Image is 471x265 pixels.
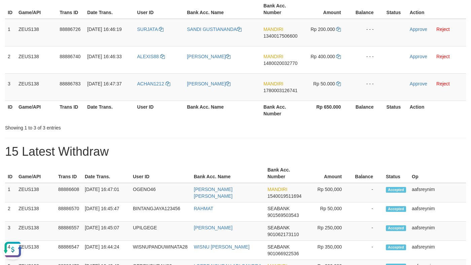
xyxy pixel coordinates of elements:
td: 1 [5,183,16,202]
td: [DATE] 16:44:24 [82,241,130,260]
th: Bank Acc. Number [265,164,305,183]
a: Approve [410,81,427,86]
td: Rp 350,000 [305,241,352,260]
td: Rp 50,000 [305,202,352,222]
th: Status [383,164,409,183]
span: Accepted [386,244,406,250]
td: - - - [351,19,384,46]
span: 88886726 [60,27,80,32]
a: SANDI GUSTIANANDA [187,27,242,32]
a: Approve [410,27,427,32]
th: Bank Acc. Number [261,101,302,120]
span: Accepted [386,187,406,193]
a: Reject [436,54,450,59]
th: User ID [135,101,184,120]
td: 3 [5,222,16,241]
th: ID [5,101,16,120]
span: Copy 901569503543 to clipboard [267,213,299,218]
th: Game/API [16,101,57,120]
td: ZEUS138 [16,183,56,202]
td: - [352,222,383,241]
td: - [352,183,383,202]
span: Rp 400.000 [311,54,335,59]
td: 1 [5,19,16,46]
td: OGENO46 [130,183,191,202]
span: SEABANK [267,206,290,211]
td: 3 [5,73,16,101]
td: 88886557 [56,222,82,241]
span: Copy 901066922536 to clipboard [267,251,299,256]
th: Status [384,101,407,120]
th: Date Trans. [82,164,130,183]
td: ZEUS138 [16,73,57,101]
span: MANDIRI [267,187,287,192]
td: aafsreynim [409,202,466,222]
td: - [352,241,383,260]
th: Trans ID [56,164,82,183]
td: - [352,202,383,222]
td: 2 [5,202,16,222]
td: Rp 500,000 [305,183,352,202]
span: [DATE] 16:46:33 [87,54,121,59]
span: 88886783 [60,81,80,86]
a: [PERSON_NAME] [PERSON_NAME] [194,187,232,199]
td: WISNUPANDUWINATA28 [130,241,191,260]
a: WISNU [PERSON_NAME] [194,244,250,250]
td: 2 [5,46,16,73]
th: User ID [130,164,191,183]
th: Trans ID [57,101,84,120]
td: ZEUS138 [16,241,56,260]
td: aafsreynim [409,222,466,241]
a: ACHAN1212 [137,81,170,86]
th: Bank Acc. Name [191,164,265,183]
span: Copy 1540019511694 to clipboard [267,193,301,199]
a: [PERSON_NAME] [187,81,230,86]
th: Rp 650.000 [302,101,351,120]
a: Approve [410,54,427,59]
span: [DATE] 16:47:37 [87,81,121,86]
th: Balance [351,101,384,120]
th: Bank Acc. Name [184,101,261,120]
td: 88886547 [56,241,82,260]
span: Rp 200.000 [311,27,335,32]
td: ZEUS138 [16,19,57,46]
th: Amount [305,164,352,183]
button: Open LiveChat chat widget [3,3,23,23]
td: BINTANGJAYA123456 [130,202,191,222]
span: ACHAN1212 [137,81,164,86]
td: [DATE] 16:45:47 [82,202,130,222]
th: Action [407,101,466,120]
td: 88886608 [56,183,82,202]
span: SEABANK [267,225,290,230]
a: [PERSON_NAME] [187,54,230,59]
th: Balance [352,164,383,183]
td: aafsreynim [409,183,466,202]
a: Reject [436,27,450,32]
a: Copy 200000 to clipboard [336,27,341,32]
span: SEABANK [267,244,290,250]
h1: 15 Latest Withdraw [5,145,466,158]
span: ALEXIS88 [137,54,159,59]
a: [PERSON_NAME] [194,225,232,230]
span: Accepted [386,225,406,231]
td: aafsreynim [409,241,466,260]
span: MANDIRI [263,27,283,32]
span: Copy 1780003126741 to clipboard [263,88,297,93]
span: Accepted [386,206,406,212]
span: Rp 50.000 [313,81,335,86]
td: ZEUS138 [16,202,56,222]
span: Copy 1480020032770 to clipboard [263,61,297,66]
a: Reject [436,81,450,86]
td: [DATE] 16:45:07 [82,222,130,241]
span: SURJATA [137,27,158,32]
td: - - - [351,46,384,73]
td: Rp 250,000 [305,222,352,241]
a: ALEXIS88 [137,54,165,59]
td: ZEUS138 [16,222,56,241]
a: Copy 400000 to clipboard [336,54,341,59]
td: [DATE] 16:47:01 [82,183,130,202]
td: UPILGEGE [130,222,191,241]
td: - - - [351,73,384,101]
th: Date Trans. [84,101,134,120]
span: Copy 1340017506600 to clipboard [263,33,297,39]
